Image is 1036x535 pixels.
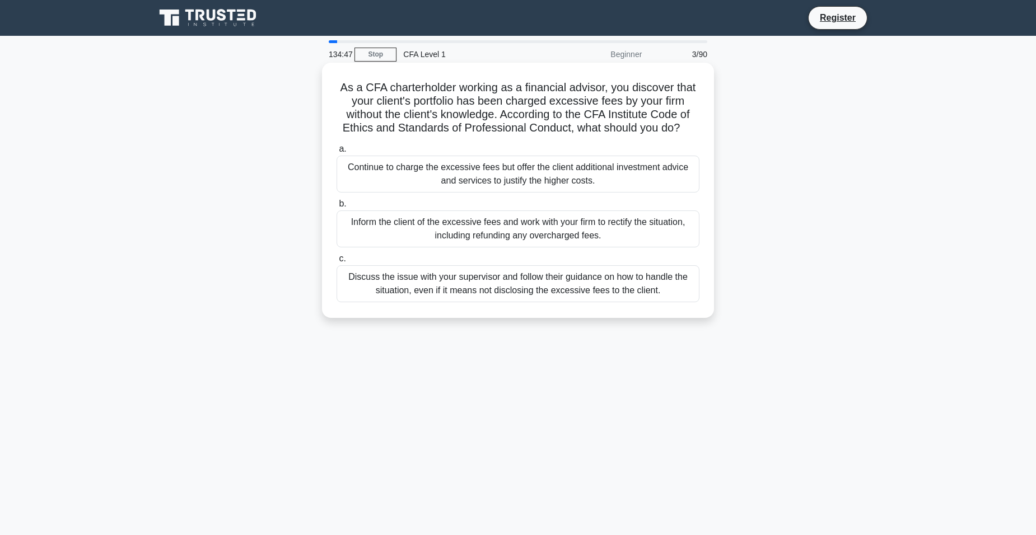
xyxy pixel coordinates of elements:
a: Stop [354,48,396,62]
div: CFA Level 1 [396,43,550,65]
a: Register [813,11,862,25]
div: Discuss the issue with your supervisor and follow their guidance on how to handle the situation, ... [337,265,699,302]
div: Inform the client of the excessive fees and work with your firm to rectify the situation, includi... [337,210,699,247]
span: c. [339,254,346,263]
div: 3/90 [648,43,714,65]
span: a. [339,144,346,153]
div: Beginner [550,43,648,65]
span: b. [339,199,346,208]
div: Continue to charge the excessive fees but offer the client additional investment advice and servi... [337,156,699,193]
div: 134:47 [322,43,354,65]
h5: As a CFA charterholder working as a financial advisor, you discover that your client's portfolio ... [335,81,701,135]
